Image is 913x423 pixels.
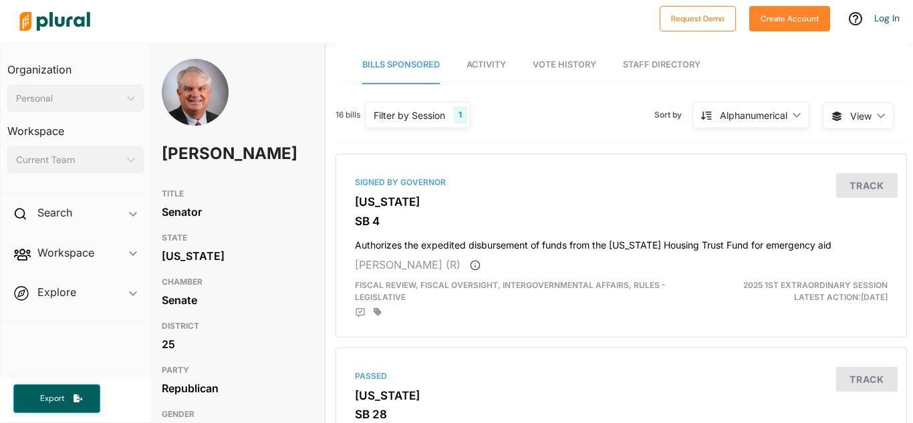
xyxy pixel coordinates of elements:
[336,109,360,121] span: 16 bills
[355,233,888,251] h4: Authorizes the expedited disbursement of funds from the [US_STATE] Housing Trust Fund for emergen...
[162,290,309,310] div: Senate
[31,393,74,404] span: Export
[874,12,900,24] a: Log In
[533,46,596,84] a: Vote History
[16,92,122,106] div: Personal
[162,202,309,222] div: Senator
[743,280,888,290] span: 2025 1st Extraordinary Session
[355,389,888,402] h3: [US_STATE]
[355,280,666,302] span: Fiscal Review, Fiscal Oversight, Intergovernmental Affairs, Rules - Legislative
[16,153,122,167] div: Current Team
[7,112,144,141] h3: Workspace
[162,134,250,174] h1: [PERSON_NAME]
[162,186,309,202] h3: TITLE
[13,384,100,413] button: Export
[374,307,382,317] div: Add tags
[355,176,888,188] div: Signed by Governor
[355,408,888,421] h3: SB 28
[453,106,467,124] div: 1
[836,173,898,198] button: Track
[836,367,898,392] button: Track
[362,46,440,84] a: Bills Sponsored
[355,370,888,382] div: Passed
[162,230,309,246] h3: STATE
[355,258,461,271] span: [PERSON_NAME] (R)
[654,109,692,121] span: Sort by
[162,378,309,398] div: Republican
[850,109,872,123] span: View
[355,307,366,318] div: Add Position Statement
[37,205,72,220] h2: Search
[720,108,787,122] div: Alphanumerical
[162,318,309,334] h3: DISTRICT
[467,46,506,84] a: Activity
[162,246,309,266] div: [US_STATE]
[355,195,888,208] h3: [US_STATE]
[162,274,309,290] h3: CHAMBER
[467,59,506,69] span: Activity
[623,46,700,84] a: Staff Directory
[362,59,440,69] span: Bills Sponsored
[7,50,144,80] h3: Organization
[660,6,736,31] button: Request Demo
[355,215,888,228] h3: SB 4
[533,59,596,69] span: Vote History
[713,279,898,303] div: Latest Action: [DATE]
[162,59,229,159] img: Headshot of Jason Bean
[162,406,309,422] h3: GENDER
[162,362,309,378] h3: PARTY
[162,334,309,354] div: 25
[749,11,830,25] a: Create Account
[374,108,445,122] div: Filter by Session
[660,11,736,25] a: Request Demo
[749,6,830,31] button: Create Account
